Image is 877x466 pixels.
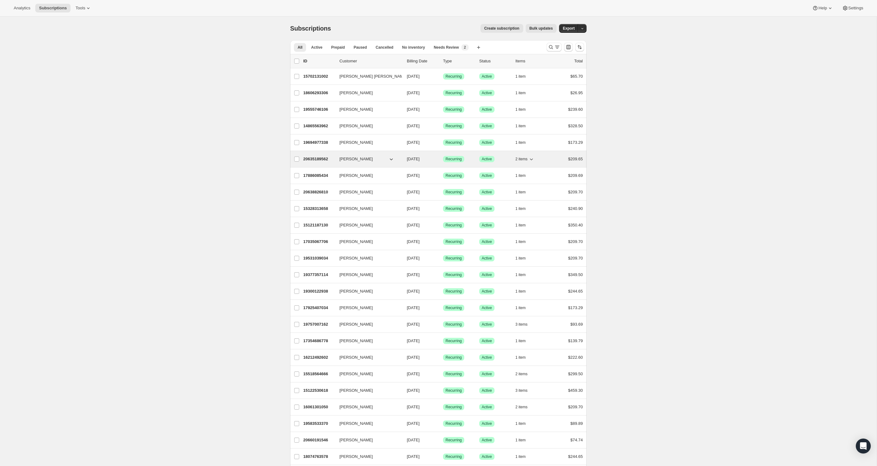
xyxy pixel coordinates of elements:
[515,171,533,180] button: 1 item
[407,173,420,178] span: [DATE]
[568,289,583,294] span: $244.65
[303,58,334,64] p: ID
[515,204,533,213] button: 1 item
[838,4,867,12] button: Settings
[331,45,345,50] span: Prepaid
[559,24,578,33] button: Export
[515,370,534,378] button: 2 items
[446,223,462,228] span: Recurring
[446,190,462,195] span: Recurring
[568,305,583,310] span: $173.29
[407,322,420,327] span: [DATE]
[303,403,583,411] div: 16061301050[PERSON_NAME][DATE]SuccessRecurringSuccessActive2 items$209.70
[303,320,583,329] div: 19757007162[PERSON_NAME][DATE]SuccessRecurringSuccessActive3 items$93.69
[515,206,526,211] span: 1 item
[482,371,492,376] span: Active
[76,6,85,11] span: Tools
[336,171,398,181] button: [PERSON_NAME]
[407,338,420,343] span: [DATE]
[818,6,827,11] span: Help
[339,106,373,113] span: [PERSON_NAME]
[515,107,526,112] span: 1 item
[515,386,534,395] button: 3 items
[407,405,420,409] span: [DATE]
[303,287,583,296] div: 19300122938[PERSON_NAME][DATE]SuccessRecurringSuccessActive1 item$244.65
[303,222,334,228] p: 15121187130
[482,190,492,195] span: Active
[568,173,583,178] span: $209.69
[303,387,334,394] p: 15122530618
[446,438,462,443] span: Recurring
[339,90,373,96] span: [PERSON_NAME]
[515,122,533,130] button: 1 item
[482,454,492,459] span: Active
[339,272,373,278] span: [PERSON_NAME]
[574,58,583,64] p: Total
[303,172,334,179] p: 17886085434
[568,405,583,409] span: $209.70
[515,270,533,279] button: 1 item
[303,288,334,294] p: 19300122938
[443,58,474,64] div: Type
[303,452,583,461] div: 18074763578[PERSON_NAME][DATE]SuccessRecurringSuccessActive1 item$244.65
[303,206,334,212] p: 15328313658
[35,4,71,12] button: Subscriptions
[515,140,526,145] span: 1 item
[515,72,533,81] button: 1 item
[515,190,526,195] span: 1 item
[515,173,526,178] span: 1 item
[336,319,398,329] button: [PERSON_NAME]
[446,157,462,162] span: Recurring
[570,421,583,426] span: $89.89
[336,187,398,197] button: [PERSON_NAME]
[482,355,492,360] span: Active
[336,270,398,280] button: [PERSON_NAME]
[339,387,373,394] span: [PERSON_NAME]
[568,338,583,343] span: $139.79
[407,124,420,128] span: [DATE]
[515,436,533,444] button: 1 item
[336,336,398,346] button: [PERSON_NAME]
[568,107,583,112] span: $239.60
[336,253,398,263] button: [PERSON_NAME]
[482,206,492,211] span: Active
[482,405,492,410] span: Active
[303,155,583,163] div: 20635189562[PERSON_NAME][DATE]SuccessRecurringSuccessActive2 items$209.65
[515,353,533,362] button: 1 item
[446,107,462,112] span: Recurring
[482,173,492,178] span: Active
[529,26,553,31] span: Bulk updates
[303,58,583,64] div: IDCustomerBilling DateTypeStatusItemsTotal
[446,388,462,393] span: Recurring
[407,289,420,294] span: [DATE]
[575,43,584,51] button: Sort the results
[336,286,398,296] button: [PERSON_NAME]
[446,405,462,410] span: Recurring
[339,239,373,245] span: [PERSON_NAME]
[515,371,528,376] span: 2 items
[303,106,334,113] p: 19555746106
[515,138,533,147] button: 1 item
[568,124,583,128] span: $328.50
[353,45,367,50] span: Paused
[482,157,492,162] span: Active
[515,90,526,95] span: 1 item
[303,303,583,312] div: 17925407034[PERSON_NAME][DATE]SuccessRecurringSuccessActive1 item$173.29
[303,254,583,263] div: 19531039034[PERSON_NAME][DATE]SuccessRecurringSuccessActive1 item$209.70
[474,43,484,52] button: Create new view
[515,188,533,197] button: 1 item
[339,338,373,344] span: [PERSON_NAME]
[14,6,30,11] span: Analytics
[303,354,334,361] p: 16212492602
[482,322,492,327] span: Active
[856,439,871,454] div: Open Intercom Messenger
[339,206,373,212] span: [PERSON_NAME]
[303,321,334,328] p: 19757007162
[407,305,420,310] span: [DATE]
[407,388,420,393] span: [DATE]
[336,452,398,462] button: [PERSON_NAME]
[407,74,420,79] span: [DATE]
[303,90,334,96] p: 18606293306
[446,124,462,129] span: Recurring
[303,72,583,81] div: 15702131002[PERSON_NAME] [PERSON_NAME][DATE]SuccessRecurringSuccessActive1 item$65.70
